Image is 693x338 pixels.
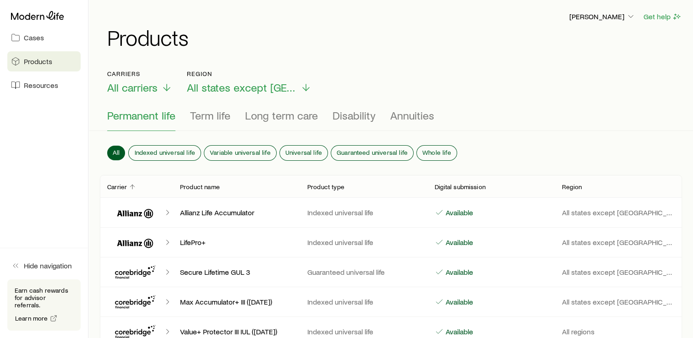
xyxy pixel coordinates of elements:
[180,238,293,247] p: LifePro+
[134,149,195,156] span: Indexed universal life
[307,327,420,336] p: Indexed universal life
[569,11,636,22] button: [PERSON_NAME]
[210,149,271,156] span: Variable universal life
[107,109,175,122] span: Permanent life
[7,75,81,95] a: Resources
[190,109,230,122] span: Term life
[569,12,635,21] p: [PERSON_NAME]
[562,327,675,336] p: All regions
[307,267,420,277] p: Guaranteed universal life
[107,26,682,48] h1: Products
[24,57,52,66] span: Products
[187,70,311,77] p: Region
[435,183,486,191] p: Digital submission
[113,149,120,156] span: All
[444,297,473,306] p: Available
[180,327,293,336] p: Value+ Protector III IUL ([DATE])
[180,297,293,306] p: Max Accumulator+ III ([DATE])
[562,297,675,306] p: All states except [GEOGRAPHIC_DATA]
[180,183,220,191] p: Product name
[307,208,420,217] p: Indexed universal life
[280,146,327,160] button: Universal life
[24,261,72,270] span: Hide navigation
[307,183,344,191] p: Product type
[15,287,73,309] p: Earn cash rewards for advisor referrals.
[337,149,408,156] span: Guaranteed universal life
[204,146,276,160] button: Variable universal life
[24,33,44,42] span: Cases
[180,267,293,277] p: Secure Lifetime GUL 3
[643,11,682,22] button: Get help
[444,238,473,247] p: Available
[562,238,675,247] p: All states except [GEOGRAPHIC_DATA]
[307,238,420,247] p: Indexed universal life
[15,315,48,322] span: Learn more
[187,81,297,94] span: All states except [GEOGRAPHIC_DATA]
[331,146,413,160] button: Guaranteed universal life
[187,70,311,94] button: RegionAll states except [GEOGRAPHIC_DATA]
[107,81,158,94] span: All carriers
[107,109,675,131] div: Product types
[107,183,127,191] p: Carrier
[562,267,675,277] p: All states except [GEOGRAPHIC_DATA]
[417,146,457,160] button: Whole life
[307,297,420,306] p: Indexed universal life
[285,149,322,156] span: Universal life
[129,146,201,160] button: Indexed universal life
[107,70,172,94] button: CarriersAll carriers
[444,327,473,336] p: Available
[107,70,172,77] p: Carriers
[390,109,434,122] span: Annuities
[180,208,293,217] p: Allianz Life Accumulator
[562,208,675,217] p: All states except [GEOGRAPHIC_DATA]
[7,279,81,331] div: Earn cash rewards for advisor referrals.Learn more
[422,149,451,156] span: Whole life
[333,109,376,122] span: Disability
[107,146,125,160] button: All
[7,51,81,71] a: Products
[444,267,473,277] p: Available
[7,256,81,276] button: Hide navigation
[562,183,582,191] p: Region
[24,81,58,90] span: Resources
[7,27,81,48] a: Cases
[245,109,318,122] span: Long term care
[444,208,473,217] p: Available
